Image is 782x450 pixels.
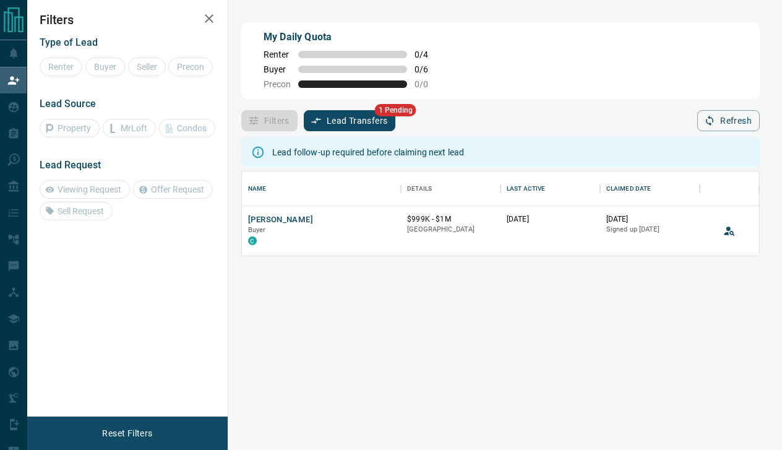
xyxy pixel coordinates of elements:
span: Type of Lead [40,37,98,48]
div: Details [407,171,432,206]
div: Name [248,171,267,206]
span: Precon [264,79,291,89]
button: Refresh [697,110,760,131]
span: Buyer [248,226,266,234]
span: Lead Request [40,159,101,171]
button: Reset Filters [94,423,160,444]
div: Claimed Date [606,171,651,206]
svg: View Lead [723,225,736,237]
p: [DATE] [606,214,694,225]
p: My Daily Quota [264,30,442,45]
button: Lead Transfers [304,110,396,131]
span: Renter [264,50,291,59]
div: Claimed Date [600,171,700,206]
span: Buyer [264,64,291,74]
span: 0 / 6 [415,64,442,74]
div: Name [242,171,401,206]
button: View Lead [720,222,739,240]
p: $999K - $1M [407,214,494,225]
span: 1 Pending [375,104,416,116]
h2: Filters [40,12,215,27]
div: Last Active [507,171,545,206]
button: [PERSON_NAME] [248,214,313,226]
span: 0 / 4 [415,50,442,59]
span: Lead Source [40,98,96,110]
p: Signed up [DATE] [606,225,694,235]
div: condos.ca [248,236,257,245]
div: Lead follow-up required before claiming next lead [272,141,464,163]
div: Details [401,171,501,206]
p: [GEOGRAPHIC_DATA] [407,225,494,235]
p: [DATE] [507,214,594,225]
span: 0 / 0 [415,79,442,89]
div: Last Active [501,171,600,206]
